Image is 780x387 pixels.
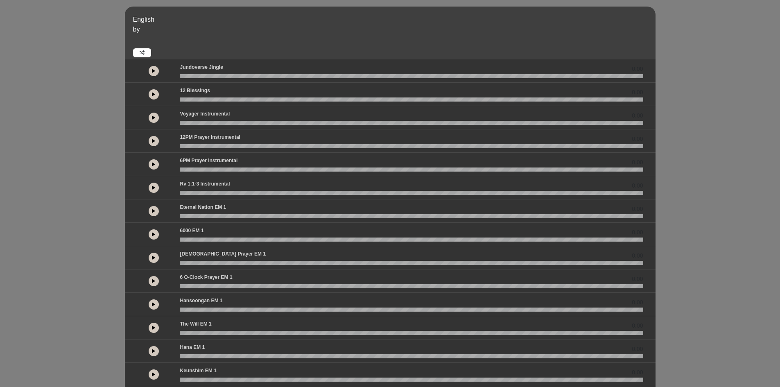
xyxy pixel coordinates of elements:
span: 0.00 [632,275,643,283]
span: 0.00 [632,298,643,307]
p: The Will EM 1 [180,320,212,328]
p: Rv 1:1-3 Instrumental [180,180,230,188]
p: Keunshim EM 1 [180,367,217,374]
span: 0.00 [632,181,643,190]
p: [DEMOGRAPHIC_DATA] prayer EM 1 [180,250,266,258]
p: Eternal Nation EM 1 [180,204,226,211]
span: 0.00 [632,88,643,97]
span: 0.00 [632,205,643,213]
p: 12PM Prayer Instrumental [180,134,240,141]
p: 12 Blessings [180,87,210,94]
p: Hansoongan EM 1 [180,297,223,304]
span: 0.00 [632,135,643,143]
span: 0.00 [632,111,643,120]
p: 6PM Prayer Instrumental [180,157,238,164]
span: 0.00 [632,228,643,237]
p: 6 o-clock prayer EM 1 [180,274,233,281]
p: Jundoverse Jingle [180,63,223,71]
p: English [133,15,653,25]
span: 0.00 [632,368,643,377]
span: 0.00 [632,251,643,260]
span: by [133,26,140,33]
span: 0.00 [632,345,643,353]
p: 6000 EM 1 [180,227,204,234]
span: 0.00 [632,321,643,330]
p: Hana EM 1 [180,344,205,351]
span: 0.00 [632,65,643,73]
p: Voyager Instrumental [180,110,230,118]
span: 0.00 [632,158,643,167]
